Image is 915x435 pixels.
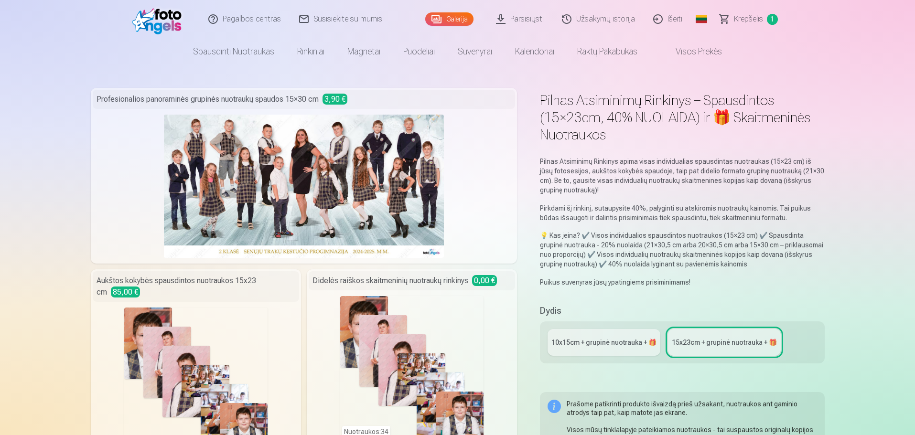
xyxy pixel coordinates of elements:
div: 15x23сm + grupinė nuotrauka + 🎁 [672,338,777,347]
a: Raktų pakabukas [566,38,649,65]
img: /fa5 [132,4,187,34]
p: Pirkdami šį rinkinį, sutaupysite 40%, palyginti su atskiromis nuotraukų kainomis. Tai puikus būda... [540,203,824,223]
span: 85,00 € [111,286,140,297]
h5: Dydis [540,304,824,318]
a: 15x23сm + grupinė nuotrauka + 🎁 [668,329,781,356]
a: Spausdinti nuotraukas [182,38,286,65]
span: 0,00 € [472,275,497,286]
a: Puodeliai [392,38,446,65]
span: 3,90 € [323,94,347,105]
div: Didelės raiškos skaitmeninių nuotraukų rinkinys [309,271,515,290]
a: Rinkiniai [286,38,336,65]
div: Profesionalios panoraminės grupinės nuotraukų spaudos 15×30 cm [93,90,516,109]
p: 💡 Kas įeina? ✔️ Visos individualios spausdintos nuotraukos (15×23 cm) ✔️ Spausdinta grupinė nuotr... [540,231,824,269]
a: Visos prekės [649,38,733,65]
a: 10x15сm + grupinė nuotrauka + 🎁 [548,329,660,356]
a: Galerija [425,12,474,26]
h1: Pilnas Atsiminimų Rinkinys – Spausdintos (15×23cm, 40% NUOLAIDA) ir 🎁 Skaitmeninės Nuotraukos [540,92,824,143]
div: Aukštos kokybės spausdintos nuotraukos 15x23 cm [93,271,299,302]
div: 10x15сm + grupinė nuotrauka + 🎁 [551,338,657,347]
a: Suvenyrai [446,38,504,65]
p: Puikus suvenyras jūsų ypatingiems prisiminimams! [540,277,824,287]
a: Magnetai [336,38,392,65]
span: Krepšelis [734,13,763,25]
a: Kalendoriai [504,38,566,65]
span: 1 [767,14,778,25]
p: Pilnas Atsiminimų Rinkinys apima visas individualias spausdintas nuotraukas (15×23 cm) iš jūsų fo... [540,157,824,195]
